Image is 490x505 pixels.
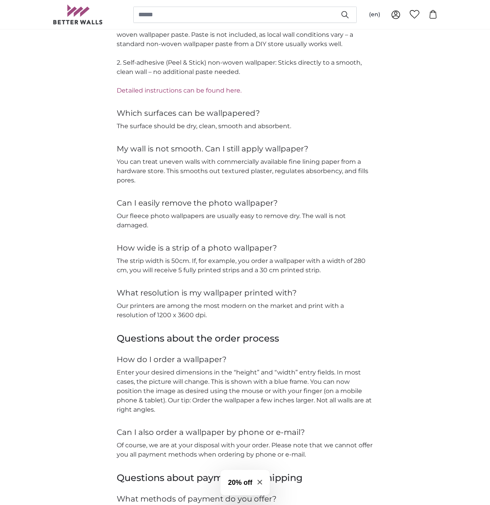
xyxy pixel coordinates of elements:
p: The strip width is 50cm. If, for example, you order a wallpaper with a width of 280 cm, you will ... [117,256,373,275]
p: You can treat uneven walls with commercially available fine lining paper from a hardware store. T... [117,157,373,185]
h3: Questions about the order process [117,332,373,345]
h3: Questions about payment and shipping [117,472,373,484]
h4: Can I easily remove the photo wallpaper? [117,198,373,208]
img: Betterwalls [53,5,103,24]
p: Enter your desired dimensions in the “height” and “width” entry fields. In most cases, the pictur... [117,368,373,414]
p: Our printers are among the most modern on the market and print with a resolution of 1200 x 3600 dpi. [117,301,373,320]
h4: Can I also order a wallpaper by phone or e-mail? [117,427,373,438]
p: The surface should be dry, clean, smooth and absorbent. [117,122,373,131]
h4: What resolution is my wallpaper printed with? [117,287,373,298]
h4: How do I order a wallpaper? [117,354,373,365]
p: Of course, we are at your disposal with your order. Please note that we cannot offer you all paym... [117,441,373,459]
h4: Which surfaces can be wallpapered? [117,108,373,119]
p: Our fleece photo wallpapers are usually easy to remove dry. The wall is not damaged. [117,211,373,230]
p: Depending on the type, there are two simple installation methods: 1. Classic non-woven wallpaper ... [117,2,373,95]
h4: How wide is a strip of a photo wallpaper? [117,242,373,253]
h4: My wall is not smooth. Can I still apply wallpaper? [117,143,373,154]
button: (en) [363,8,386,22]
a: Detailed instructions can be found here. [117,87,242,94]
h4: What methods of payment do you offer? [117,493,373,504]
